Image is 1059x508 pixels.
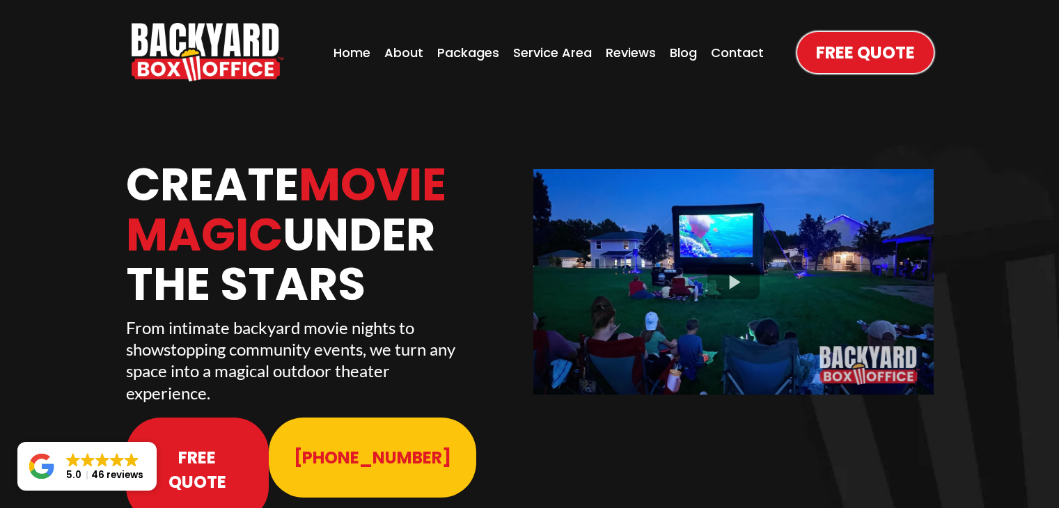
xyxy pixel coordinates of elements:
[329,39,375,66] a: Home
[126,317,499,382] p: From intimate backyard movie nights to showstopping community events, we turn any space into a ma...
[797,32,934,73] a: Free Quote
[602,39,660,66] a: Reviews
[126,382,499,404] p: experience.
[816,40,915,65] span: Free Quote
[380,39,427,66] a: About
[126,153,446,267] span: Movie Magic
[132,23,283,81] img: Backyard Box Office
[666,39,701,66] a: Blog
[126,160,526,310] h1: Create Under The Stars
[151,445,244,494] span: Free Quote
[707,39,768,66] a: Contact
[294,445,451,470] span: [PHONE_NUMBER]
[509,39,596,66] a: Service Area
[132,23,283,81] a: https://www.backyardboxoffice.com
[269,418,476,498] a: 913-214-1202
[17,442,157,491] a: Close GoogleGoogleGoogleGoogleGoogle 5.046 reviews
[433,39,503,66] a: Packages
